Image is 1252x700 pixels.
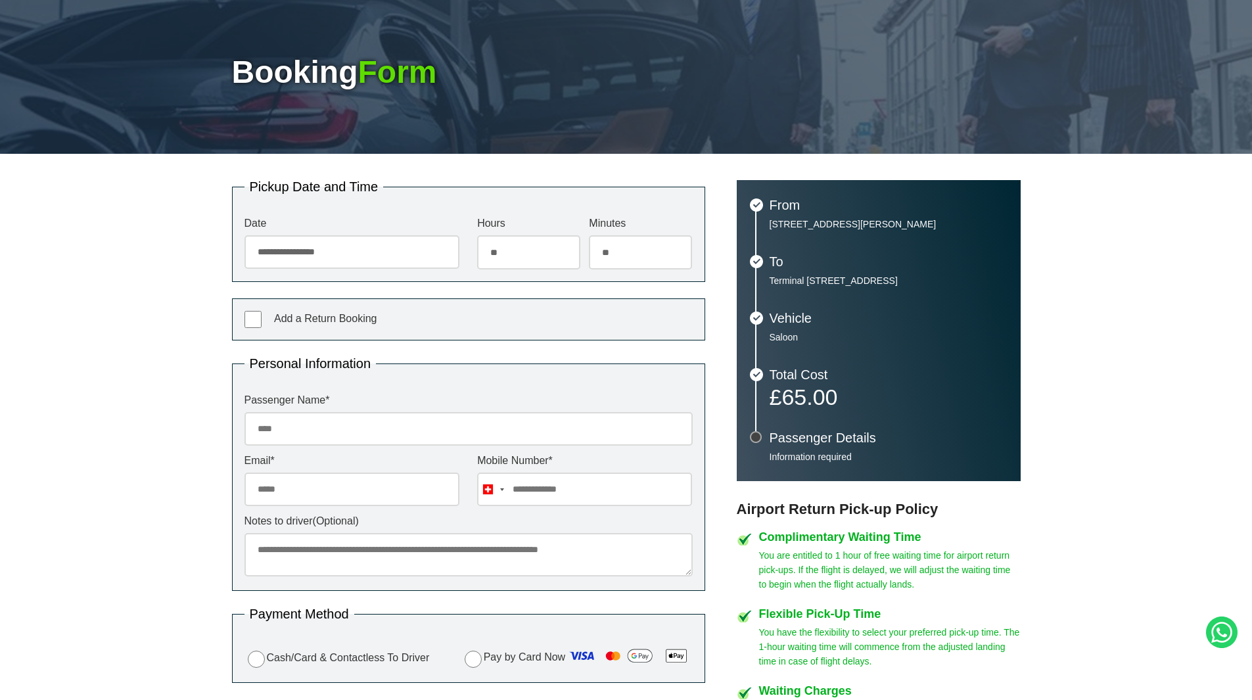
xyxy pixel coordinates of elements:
input: Pay by Card Now [465,651,482,668]
span: Form [358,55,436,89]
p: Information required [770,451,1008,463]
p: You are entitled to 1 hour of free waiting time for airport return pick-ups. If the flight is del... [759,548,1021,592]
div: Switzerland (Schweiz): +41 [478,473,508,505]
span: Add a Return Booking [274,313,377,324]
input: Cash/Card & Contactless To Driver [248,651,265,668]
p: [STREET_ADDRESS][PERSON_NAME] [770,218,1008,230]
legend: Pickup Date and Time [244,180,384,193]
h3: Vehicle [770,312,1008,325]
h1: Booking [232,57,1021,88]
p: You have the flexibility to select your preferred pick-up time. The 1-hour waiting time will comm... [759,625,1021,668]
label: Minutes [589,218,692,229]
span: 65.00 [781,385,837,409]
label: Passenger Name [244,395,693,406]
label: Notes to driver [244,516,693,526]
p: Saloon [770,331,1008,343]
legend: Payment Method [244,607,354,620]
h3: Total Cost [770,368,1008,381]
h4: Complimentary Waiting Time [759,531,1021,543]
span: (Optional) [313,515,359,526]
label: Cash/Card & Contactless To Driver [244,649,430,668]
input: Add a Return Booking [244,311,262,328]
legend: Personal Information [244,357,377,370]
label: Email [244,455,459,466]
h4: Waiting Charges [759,685,1021,697]
label: Date [244,218,459,229]
h3: Airport Return Pick-up Policy [737,501,1021,518]
h3: From [770,198,1008,212]
label: Hours [477,218,580,229]
label: Mobile Number [477,455,692,466]
h3: To [770,255,1008,268]
p: £ [770,388,1008,406]
label: Pay by Card Now [461,645,693,670]
h4: Flexible Pick-Up Time [759,608,1021,620]
p: Terminal [STREET_ADDRESS] [770,275,1008,287]
h3: Passenger Details [770,431,1008,444]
